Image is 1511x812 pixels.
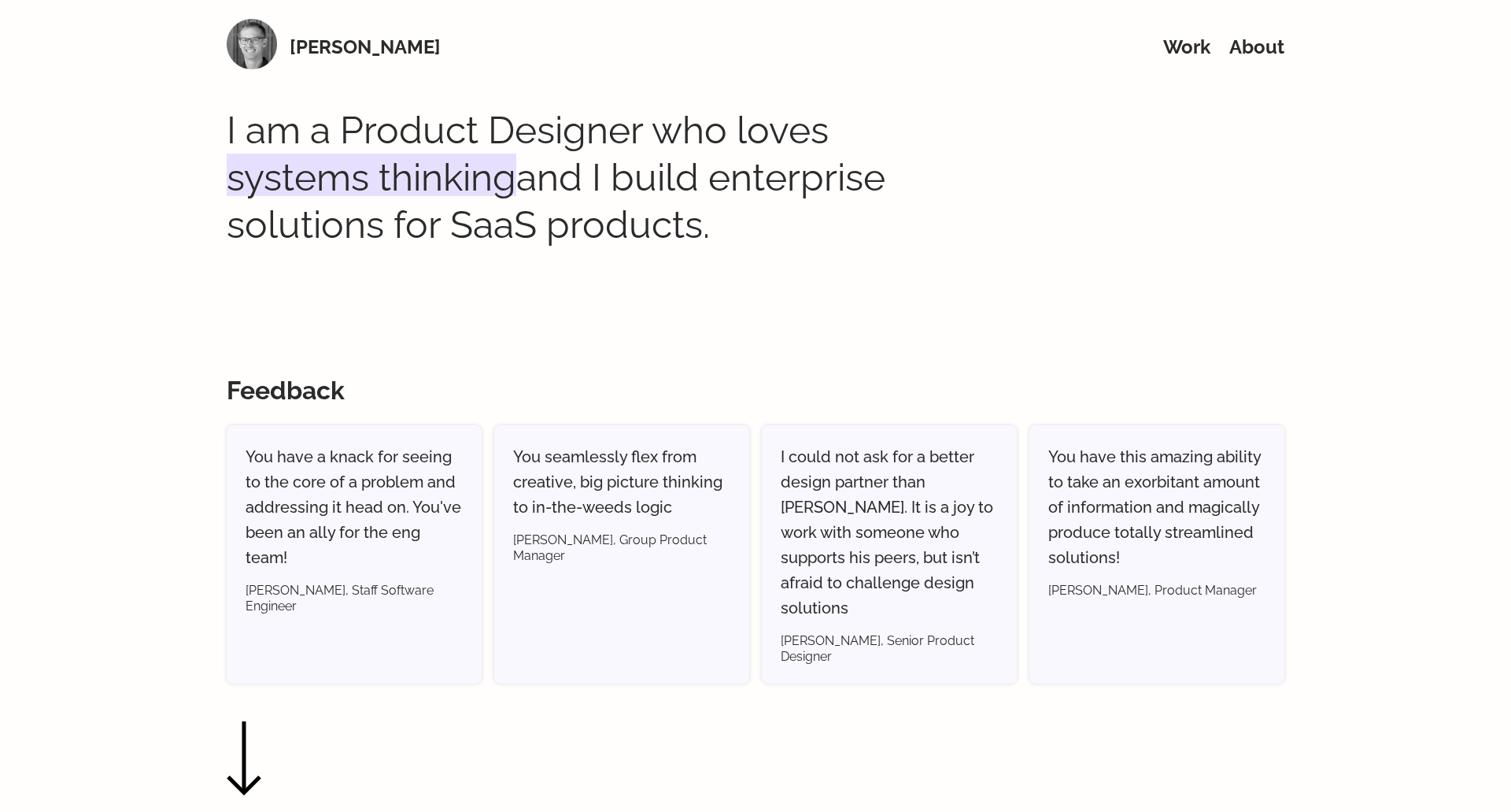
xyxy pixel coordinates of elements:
span: systems thinking [227,154,516,201]
p: I could not ask for a better design partner than [PERSON_NAME]. It is a joy to work with someone ... [781,444,998,621]
p: [PERSON_NAME], Group Product Manager [513,532,730,564]
h1: I am a Product Designer who loves and I build enterprise solutions for SaaS products. [227,106,919,248]
img: Continue reading [227,721,261,796]
a: Work [1163,35,1210,58]
p: You have this amazing ability to take an exorbitant amount of information and magically produce t... [1048,444,1265,570]
p: [PERSON_NAME], Senior Product Designer [781,633,998,665]
p: You have a knack for seeing to the core of a problem and addressing it head on. You've been an al... [246,444,463,570]
p: [PERSON_NAME], Staff Software Engineer [246,583,463,614]
img: Logo [227,19,277,69]
a: [PERSON_NAME] [290,35,441,59]
p: Feedback [227,375,1284,406]
p: You seamlessly flex from creative, big picture thinking to in-the-weeds logic [513,444,730,520]
a: About [1229,35,1284,58]
p: [PERSON_NAME], Product Manager [1048,583,1265,599]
